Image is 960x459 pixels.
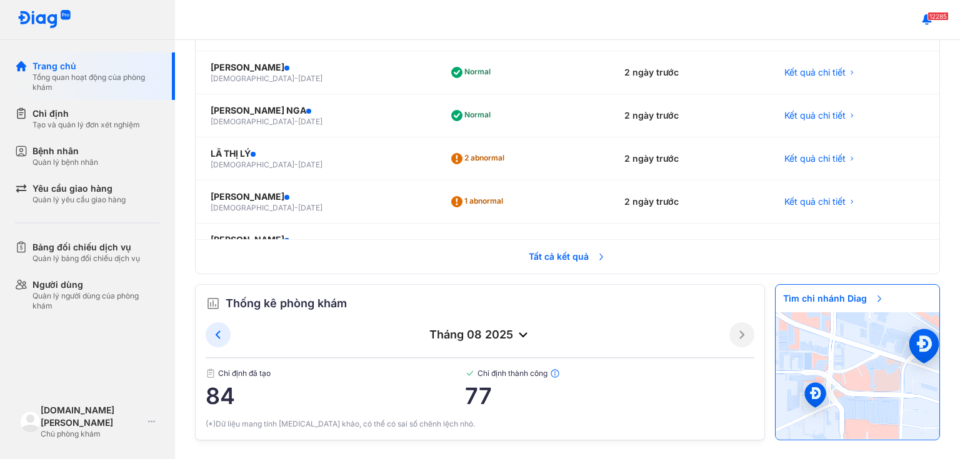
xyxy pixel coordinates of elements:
[206,296,221,311] img: order.5a6da16c.svg
[211,117,294,126] span: [DEMOGRAPHIC_DATA]
[776,285,892,312] span: Tìm chi nhánh Diag
[784,66,846,79] span: Kết quả chi tiết
[211,61,419,74] div: [PERSON_NAME]
[784,109,846,122] span: Kết quả chi tiết
[211,104,419,117] div: [PERSON_NAME] NGA
[32,145,98,157] div: Bệnh nhân
[32,195,126,205] div: Quản lý yêu cầu giao hàng
[211,190,419,203] div: [PERSON_NAME]
[465,383,754,408] span: 77
[32,291,160,311] div: Quản lý người dùng của phòng khám
[206,368,216,378] img: document.50c4cfd0.svg
[298,203,322,212] span: [DATE]
[211,234,419,246] div: [PERSON_NAME]
[32,72,160,92] div: Tổng quan hoạt động của phòng khám
[784,152,846,165] span: Kết quả chi tiết
[226,295,347,312] span: Thống kê phòng khám
[211,147,419,160] div: LÃ THỊ LÝ
[609,180,769,224] div: 2 ngày trước
[211,74,294,83] span: [DEMOGRAPHIC_DATA]
[32,107,140,120] div: Chỉ định
[32,157,98,167] div: Quản lý bệnh nhân
[609,94,769,137] div: 2 ngày trước
[449,192,508,212] div: 1 abnormal
[32,120,140,130] div: Tạo và quản lý đơn xét nghiệm
[784,239,846,251] span: Kết quả chi tiết
[609,137,769,180] div: 2 ngày trước
[298,117,322,126] span: [DATE]
[41,429,143,439] div: Chủ phòng khám
[449,106,496,126] div: Normal
[550,368,560,378] img: info.7e716105.svg
[231,327,729,342] div: tháng 08 2025
[465,368,754,378] span: Chỉ định thành công
[17,10,71,29] img: logo
[41,404,143,429] div: [DOMAIN_NAME] [PERSON_NAME]
[449,149,509,169] div: 2 abnormal
[294,74,298,83] span: -
[784,195,846,208] span: Kết quả chi tiết
[206,368,465,378] span: Chỉ định đã tạo
[294,160,298,169] span: -
[609,224,769,267] div: 2 ngày trước
[294,203,298,212] span: -
[20,411,41,432] img: logo
[211,160,294,169] span: [DEMOGRAPHIC_DATA]
[32,254,140,264] div: Quản lý bảng đối chiếu dịch vụ
[206,383,465,408] span: 84
[521,243,614,270] span: Tất cả kết quả
[206,418,754,430] div: (*)Dữ liệu mang tính [MEDICAL_DATA] khảo, có thể có sai số chênh lệch nhỏ.
[32,241,140,254] div: Bảng đối chiếu dịch vụ
[927,12,949,21] span: 12285
[298,160,322,169] span: [DATE]
[294,117,298,126] span: -
[32,60,160,72] div: Trang chủ
[449,235,509,255] div: 2 abnormal
[32,279,160,291] div: Người dùng
[609,51,769,94] div: 2 ngày trước
[465,368,475,378] img: checked-green.01cc79e0.svg
[298,74,322,83] span: [DATE]
[32,182,126,195] div: Yêu cầu giao hàng
[211,203,294,212] span: [DEMOGRAPHIC_DATA]
[449,62,496,82] div: Normal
